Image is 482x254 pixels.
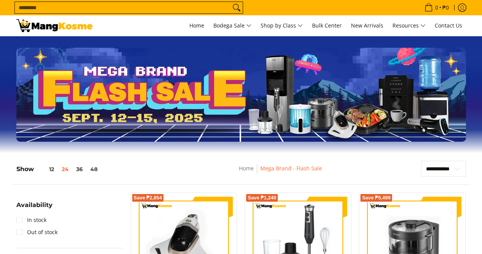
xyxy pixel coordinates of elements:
span: New Arrivals [351,22,383,29]
a: Out of stock [16,226,58,238]
span: Bodega Sale [213,21,251,31]
span: Availability [16,202,53,208]
span: • [422,3,451,12]
h5: Show [16,165,101,173]
span: Bulk Center [312,22,342,29]
a: Shop by Class [257,15,307,36]
nav: Main Menu [100,15,466,36]
button: 36 [72,166,86,172]
a: Bulk Center [308,15,346,36]
summary: Open [16,202,53,214]
nav: Breadcrumbs [184,164,377,181]
img: MANG KOSME MEGA BRAND FLASH SALE: September 12-15, 2025 l Mang Kosme [16,19,93,32]
span: 0 [434,5,439,10]
button: Search [231,2,243,13]
a: Contact Us [431,15,466,36]
span: Shop by Class [261,21,303,31]
a: Mega Brand - Flash Sale [260,165,322,172]
span: Save ₱1,240 [248,196,276,200]
span: Home [189,22,204,29]
a: New Arrivals [347,15,387,36]
a: Home [239,165,254,172]
span: Save ₱5,499 [362,196,391,200]
span: Contact Us [435,22,462,29]
button: 12 [34,166,58,172]
button: 24 [58,166,72,172]
span: Save ₱2,854 [134,196,162,200]
a: Bodega Sale [210,15,255,36]
a: Resources [389,15,429,36]
button: 48 [86,166,101,172]
span: Resources [392,21,426,31]
span: ₱0 [441,5,450,10]
a: Home [186,15,208,36]
a: In stock [16,214,46,226]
